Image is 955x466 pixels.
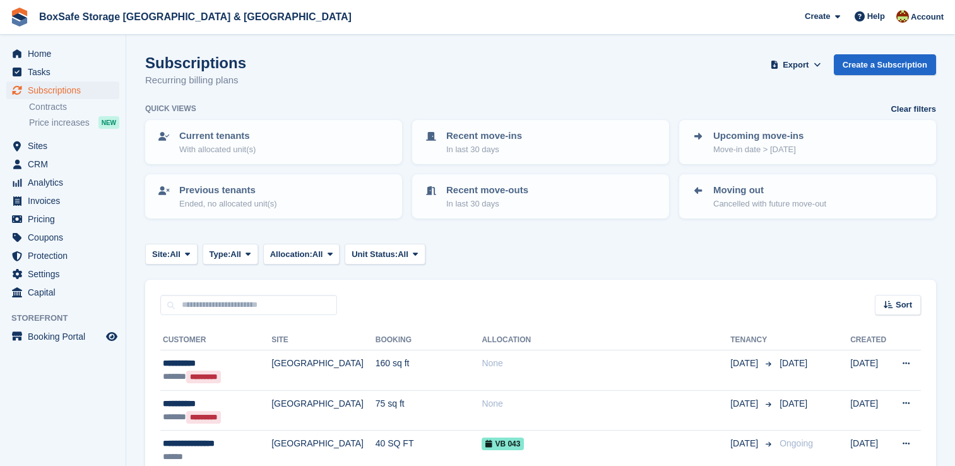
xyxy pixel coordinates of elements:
[6,284,119,301] a: menu
[28,155,104,173] span: CRM
[446,198,528,210] p: In last 30 days
[271,390,376,431] td: [GEOGRAPHIC_DATA]
[6,45,119,63] a: menu
[482,357,730,370] div: None
[29,116,119,129] a: Price increases NEW
[146,121,401,163] a: Current tenants With allocated unit(s)
[28,247,104,265] span: Protection
[482,330,730,350] th: Allocation
[730,397,761,410] span: [DATE]
[28,137,104,155] span: Sites
[446,129,522,143] p: Recent move-ins
[376,390,482,431] td: 75 sq ft
[730,357,761,370] span: [DATE]
[680,121,935,163] a: Upcoming move-ins Move-in date > [DATE]
[28,265,104,283] span: Settings
[6,174,119,191] a: menu
[28,210,104,228] span: Pricing
[210,248,231,261] span: Type:
[6,247,119,265] a: menu
[28,192,104,210] span: Invoices
[28,63,104,81] span: Tasks
[146,176,401,217] a: Previous tenants Ended, no allocated unit(s)
[271,350,376,391] td: [GEOGRAPHIC_DATA]
[6,328,119,345] a: menu
[446,143,522,156] p: In last 30 days
[203,244,258,265] button: Type: All
[145,54,246,71] h1: Subscriptions
[850,350,891,391] td: [DATE]
[780,438,813,448] span: Ongoing
[6,210,119,228] a: menu
[896,299,912,311] span: Sort
[896,10,909,23] img: Kim
[152,248,170,261] span: Site:
[271,330,376,350] th: Site
[482,438,524,450] span: VB 043
[6,63,119,81] a: menu
[145,103,196,114] h6: Quick views
[179,198,277,210] p: Ended, no allocated unit(s)
[376,330,482,350] th: Booking
[6,137,119,155] a: menu
[680,176,935,217] a: Moving out Cancelled with future move-out
[713,198,826,210] p: Cancelled with future move-out
[891,103,936,116] a: Clear filters
[270,248,312,261] span: Allocation:
[482,397,730,410] div: None
[805,10,830,23] span: Create
[28,328,104,345] span: Booking Portal
[6,81,119,99] a: menu
[713,143,804,156] p: Move-in date > [DATE]
[834,54,936,75] a: Create a Subscription
[780,358,807,368] span: [DATE]
[179,143,256,156] p: With allocated unit(s)
[179,183,277,198] p: Previous tenants
[263,244,340,265] button: Allocation: All
[28,174,104,191] span: Analytics
[352,248,398,261] span: Unit Status:
[145,73,246,88] p: Recurring billing plans
[28,45,104,63] span: Home
[230,248,241,261] span: All
[780,398,807,409] span: [DATE]
[446,183,528,198] p: Recent move-outs
[34,6,357,27] a: BoxSafe Storage [GEOGRAPHIC_DATA] & [GEOGRAPHIC_DATA]
[730,330,774,350] th: Tenancy
[783,59,809,71] span: Export
[713,183,826,198] p: Moving out
[10,8,29,27] img: stora-icon-8386f47178a22dfd0bd8f6a31ec36ba5ce8667c1dd55bd0f319d3a0aa187defe.svg
[345,244,425,265] button: Unit Status: All
[6,229,119,246] a: menu
[867,10,885,23] span: Help
[11,312,126,325] span: Storefront
[98,116,119,129] div: NEW
[29,117,90,129] span: Price increases
[160,330,271,350] th: Customer
[6,155,119,173] a: menu
[850,390,891,431] td: [DATE]
[730,437,761,450] span: [DATE]
[911,11,944,23] span: Account
[28,81,104,99] span: Subscriptions
[29,101,119,113] a: Contracts
[145,244,198,265] button: Site: All
[413,121,668,163] a: Recent move-ins In last 30 days
[376,350,482,391] td: 160 sq ft
[413,176,668,217] a: Recent move-outs In last 30 days
[398,248,408,261] span: All
[768,54,824,75] button: Export
[28,284,104,301] span: Capital
[850,330,891,350] th: Created
[28,229,104,246] span: Coupons
[6,192,119,210] a: menu
[713,129,804,143] p: Upcoming move-ins
[104,329,119,344] a: Preview store
[170,248,181,261] span: All
[179,129,256,143] p: Current tenants
[6,265,119,283] a: menu
[312,248,323,261] span: All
